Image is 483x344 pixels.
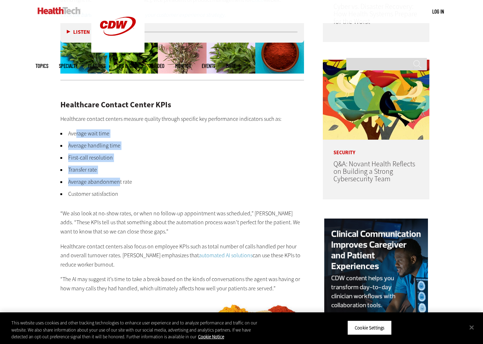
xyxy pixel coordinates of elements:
a: Log in [432,8,444,15]
li: Average wait time [60,129,304,138]
img: abstract illustration of a tree [323,60,429,140]
img: Customer Experience Sidebar [60,299,304,344]
div: This website uses cookies and other tracking technologies to enhance user experience and to analy... [11,319,266,340]
a: Features [88,63,105,69]
a: MonITor [175,63,191,69]
li: Average handling time [60,141,304,150]
a: Video [154,63,164,69]
a: Events [202,63,215,69]
a: CDW [91,47,145,54]
li: Transfer rate [60,166,304,174]
a: More information about your privacy [198,334,224,340]
li: First-call resolution [60,154,304,162]
p: Healthcare contact centers also focus on employee KPIs such as total number of calls handled per ... [60,242,304,269]
li: Average abandonment rate [60,178,304,186]
img: Home [38,7,81,14]
p: Healthcare contact centers measure quality through specific key performance indicators such as: [60,114,304,124]
p: “The AI may suggest it’s time to take a break based on the kinds of conversations the agent was h... [60,275,304,293]
p: Security [323,140,429,155]
span: Topics [36,63,48,69]
div: User menu [432,8,444,15]
h2: Healthcare Contact Center KPIs [60,101,304,109]
p: “We also look at no-show rates, or when no follow-up appointment was scheduled,” [PERSON_NAME] ad... [60,209,304,236]
a: Q&A: Novant Health Reflects on Building a Strong Cybersecurity Team [333,159,415,184]
a: Tips & Tactics [116,63,143,69]
li: Customer satisfaction [60,190,304,198]
span: More [226,63,241,69]
button: Cookie Settings [347,320,392,335]
a: automated AI solutions [199,252,253,259]
button: Close [464,319,479,335]
span: Specialty [59,63,77,69]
